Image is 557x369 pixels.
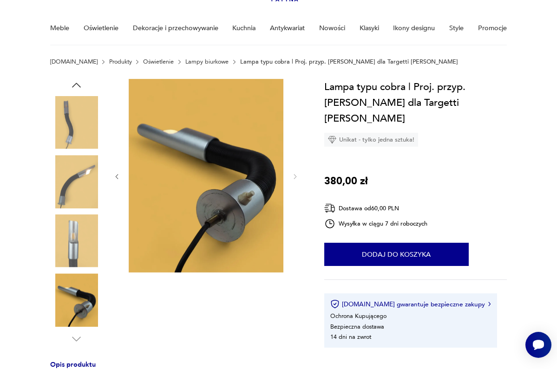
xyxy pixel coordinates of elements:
a: Promocje [478,12,507,44]
a: Oświetlenie [84,12,118,44]
li: 14 dni na zwrot [330,333,371,341]
a: Klasyki [360,12,379,44]
a: [DOMAIN_NAME] [50,58,98,65]
a: Oświetlenie [143,58,174,65]
div: Wysyłka w ciągu 7 dni roboczych [324,218,427,229]
p: 380,00 zł [324,173,368,189]
iframe: Smartsupp widget button [525,332,551,358]
div: Unikat - tylko jedna sztuka! [324,133,418,147]
img: Zdjęcie produktu Lampa typu cobra | Proj. przyp. Mario Bellini dla Targetti Sankey [129,79,284,273]
a: Dekoracje i przechowywanie [133,12,218,44]
div: Dostawa od 60,00 PLN [324,202,427,214]
button: Dodaj do koszyka [324,243,469,266]
a: Kuchnia [232,12,256,44]
a: Meble [50,12,69,44]
a: Ikony designu [393,12,435,44]
h1: Lampa typu cobra | Proj. przyp. [PERSON_NAME] dla Targetti [PERSON_NAME] [324,79,507,127]
img: Zdjęcie produktu Lampa typu cobra | Proj. przyp. Mario Bellini dla Targetti Sankey [50,273,103,326]
img: Zdjęcie produktu Lampa typu cobra | Proj. przyp. Mario Bellini dla Targetti Sankey [50,96,103,149]
li: Bezpieczna dostawa [330,323,384,331]
button: [DOMAIN_NAME] gwarantuje bezpieczne zakupy [330,299,491,309]
a: Lampy biurkowe [185,58,229,65]
a: Style [449,12,464,44]
img: Zdjęcie produktu Lampa typu cobra | Proj. przyp. Mario Bellini dla Targetti Sankey [50,214,103,267]
img: Ikona dostawy [324,202,335,214]
a: Antykwariat [270,12,305,44]
a: Nowości [319,12,345,44]
p: Lampa typu cobra | Proj. przyp. [PERSON_NAME] dla Targetti [PERSON_NAME] [240,58,458,65]
img: Ikona diamentu [328,136,336,144]
img: Zdjęcie produktu Lampa typu cobra | Proj. przyp. Mario Bellini dla Targetti Sankey [50,155,103,208]
li: Ochrona Kupującego [330,312,387,320]
a: Produkty [109,58,132,65]
img: Ikona strzałki w prawo [488,302,491,306]
img: Ikona certyfikatu [330,299,340,309]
